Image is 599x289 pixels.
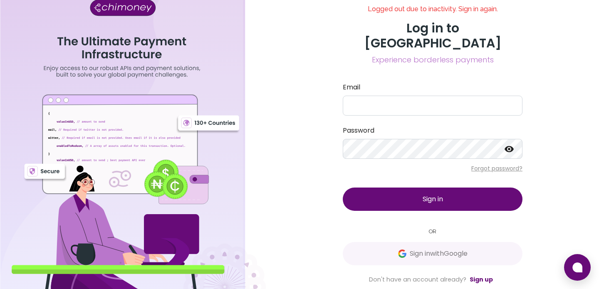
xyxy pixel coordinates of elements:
[564,254,591,281] button: Open chat window
[343,126,522,136] label: Password
[470,275,493,284] a: Sign up
[423,194,443,204] span: Sign in
[343,82,522,92] label: Email
[343,5,522,21] h6: Logged out due to inactivity. Sign in again.
[343,21,522,51] h3: Log in to [GEOGRAPHIC_DATA]
[343,164,522,173] p: Forgot password?
[343,227,522,235] small: OR
[398,249,406,258] img: Google
[369,275,466,284] span: Don't have an account already?
[343,188,522,211] button: Sign in
[410,249,468,259] span: Sign in with Google
[343,242,522,265] button: GoogleSign inwithGoogle
[343,54,522,66] span: Experience borderless payments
